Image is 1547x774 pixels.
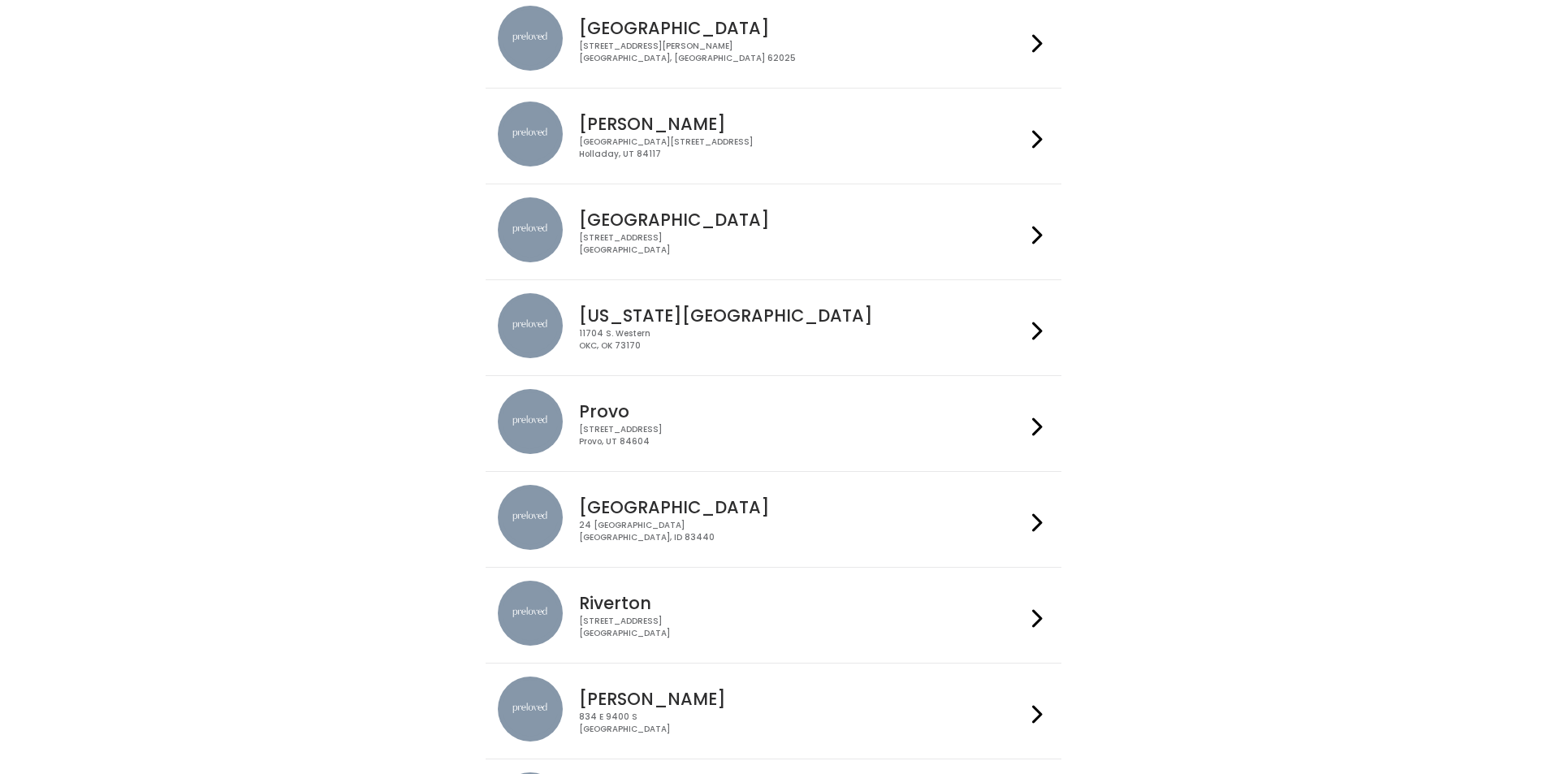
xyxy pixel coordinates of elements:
a: preloved location Riverton [STREET_ADDRESS][GEOGRAPHIC_DATA] [498,581,1049,650]
h4: [US_STATE][GEOGRAPHIC_DATA] [579,306,1026,325]
img: preloved location [498,197,563,262]
div: [STREET_ADDRESS] [GEOGRAPHIC_DATA] [579,232,1026,256]
h4: [PERSON_NAME] [579,690,1026,708]
a: preloved location [PERSON_NAME] [GEOGRAPHIC_DATA][STREET_ADDRESS]Holladay, UT 84117 [498,102,1049,171]
img: preloved location [498,102,563,166]
div: 24 [GEOGRAPHIC_DATA] [GEOGRAPHIC_DATA], ID 83440 [579,520,1026,543]
h4: [GEOGRAPHIC_DATA] [579,19,1026,37]
div: [GEOGRAPHIC_DATA][STREET_ADDRESS] Holladay, UT 84117 [579,136,1026,160]
a: preloved location [GEOGRAPHIC_DATA] [STREET_ADDRESS][PERSON_NAME][GEOGRAPHIC_DATA], [GEOGRAPHIC_D... [498,6,1049,75]
img: preloved location [498,581,563,646]
h4: [GEOGRAPHIC_DATA] [579,498,1026,517]
a: preloved location [GEOGRAPHIC_DATA] 24 [GEOGRAPHIC_DATA][GEOGRAPHIC_DATA], ID 83440 [498,485,1049,554]
img: preloved location [498,389,563,454]
img: preloved location [498,485,563,550]
a: preloved location [GEOGRAPHIC_DATA] [STREET_ADDRESS][GEOGRAPHIC_DATA] [498,197,1049,266]
img: preloved location [498,6,563,71]
a: preloved location [PERSON_NAME] 834 E 9400 S[GEOGRAPHIC_DATA] [498,677,1049,746]
h4: Riverton [579,594,1026,612]
div: [STREET_ADDRESS] Provo, UT 84604 [579,424,1026,448]
div: [STREET_ADDRESS] [GEOGRAPHIC_DATA] [579,616,1026,639]
img: preloved location [498,293,563,358]
h4: [GEOGRAPHIC_DATA] [579,210,1026,229]
h4: Provo [579,402,1026,421]
div: [STREET_ADDRESS][PERSON_NAME] [GEOGRAPHIC_DATA], [GEOGRAPHIC_DATA] 62025 [579,41,1026,64]
a: preloved location [US_STATE][GEOGRAPHIC_DATA] 11704 S. WesternOKC, OK 73170 [498,293,1049,362]
img: preloved location [498,677,563,742]
a: preloved location Provo [STREET_ADDRESS]Provo, UT 84604 [498,389,1049,458]
h4: [PERSON_NAME] [579,115,1026,133]
div: 834 E 9400 S [GEOGRAPHIC_DATA] [579,711,1026,735]
div: 11704 S. Western OKC, OK 73170 [579,328,1026,352]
